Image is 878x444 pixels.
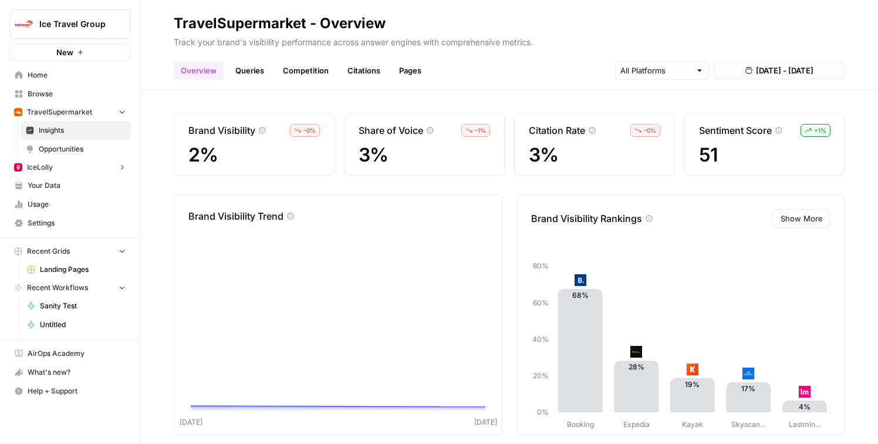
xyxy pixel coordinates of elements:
[699,144,830,166] span: 51
[572,291,589,300] text: 68%
[533,261,549,270] tspan: 80%
[14,108,22,116] img: g6uzkw9mirwx9hsiontezmyx232g
[9,176,131,195] a: Your Data
[9,344,131,363] a: AirOps Academy
[27,246,70,257] span: Recent Grids
[39,144,126,154] span: Opportunities
[188,144,320,166] span: 2%
[56,46,73,58] span: New
[28,199,126,210] span: Usage
[392,61,428,80] a: Pages
[532,335,549,344] tspan: 40%
[687,364,698,375] img: jpxhxpa0k7a1seiesohn4tz62946
[276,61,336,80] a: Competition
[529,144,660,166] span: 3%
[21,140,131,159] a: Opportunities
[22,315,131,334] a: Untitled
[40,319,126,330] span: Untitled
[789,420,821,429] tspan: Lastmin…
[188,123,255,137] p: Brand Visibility
[533,298,549,307] tspan: 60%
[180,418,202,426] tspan: [DATE]
[814,126,826,135] span: + 1 %
[714,62,845,79] button: [DATE] - [DATE]
[27,282,88,293] span: Recent Workflows
[228,61,271,80] a: Queries
[699,123,772,137] p: Sentiment Score
[529,123,585,137] p: Citation Rate
[174,33,845,48] p: Track your brand's visibility performance across answer engines with comprehensive metrics.
[340,61,387,80] a: Citations
[13,14,35,35] img: Ice Travel Group Logo
[567,420,594,429] tspan: Booking
[9,195,131,214] a: Usage
[28,218,126,228] span: Settings
[741,384,755,393] text: 17%
[575,274,586,286] img: f4graife4slwbadejnm59cezz5f2
[773,209,830,228] button: Show More
[174,14,386,33] div: TravelSupermarket - Overview
[22,297,131,315] a: Sanity Test
[9,85,131,103] a: Browse
[39,125,126,136] span: Insights
[537,408,549,416] tspan: 0%
[28,180,126,191] span: Your Data
[10,364,130,381] div: What's new?
[623,420,650,429] tspan: Expedia
[28,70,126,80] span: Home
[40,301,126,311] span: Sanity Test
[9,103,131,121] button: TravelSupermarket
[9,43,131,61] button: New
[781,213,823,224] span: Show More
[9,214,131,233] a: Settings
[40,264,126,275] span: Landing Pages
[682,420,703,429] tspan: Kayak
[531,211,642,226] p: Brand Visibility Rankings
[742,368,754,379] img: sg1etl2o5gvkknryoocgy1m78tew
[685,380,700,389] text: 19%
[21,121,131,140] a: Insights
[620,65,691,76] input: All Platforms
[629,362,644,371] text: 28%
[27,162,53,173] span: IceLolly
[14,163,22,171] img: sqdu30pkmjiecqp15v5obqakzgeh
[188,209,283,223] p: Brand Visibility Trend
[174,61,224,80] a: Overview
[27,107,92,117] span: TravelSupermarket
[9,243,131,260] button: Recent Grids
[9,9,131,39] button: Workspace: Ice Travel Group
[799,402,811,411] text: 4%
[475,126,486,135] span: – 1 %
[359,123,423,137] p: Share of Voice
[644,126,656,135] span: – 0 %
[359,144,490,166] span: 3%
[303,126,316,135] span: – 0 %
[533,371,549,380] tspan: 20%
[799,386,811,398] img: w8ds4i17x2o0hvignto5r5uej30d
[28,386,126,396] span: Help + Support
[630,346,642,358] img: h7pjoez02noi57j401137bylbchv
[9,66,131,85] a: Home
[28,348,126,359] span: AirOps Academy
[756,65,813,76] span: [DATE] - [DATE]
[731,420,766,429] tspan: Skyscan…
[9,279,131,297] button: Recent Workflows
[28,89,126,99] span: Browse
[22,260,131,279] a: Landing Pages
[9,159,131,176] button: IceLolly
[9,382,131,401] button: Help + Support
[474,418,497,426] tspan: [DATE]
[9,363,131,382] button: What's new?
[39,18,110,30] span: Ice Travel Group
